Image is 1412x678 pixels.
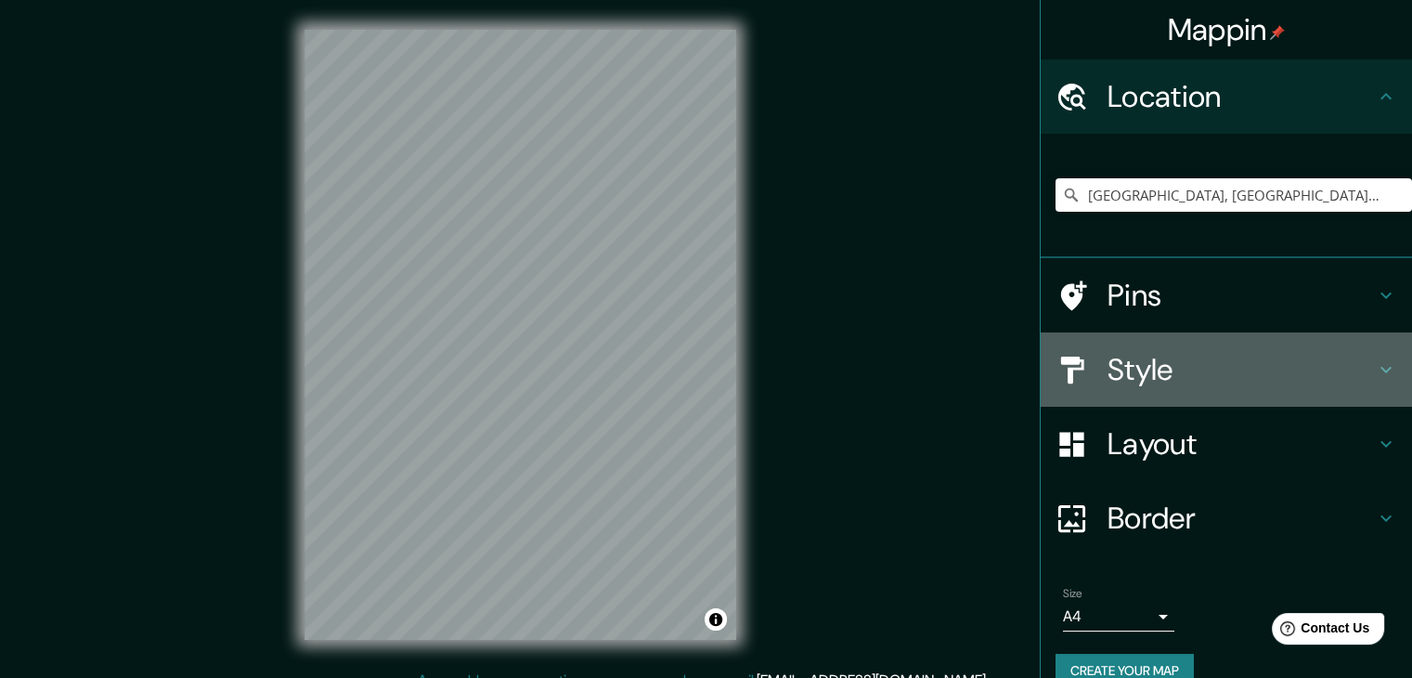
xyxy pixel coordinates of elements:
div: Pins [1041,258,1412,332]
img: pin-icon.png [1270,25,1285,40]
h4: Mappin [1168,11,1286,48]
div: Style [1041,332,1412,407]
input: Pick your city or area [1056,178,1412,212]
div: Layout [1041,407,1412,481]
div: Location [1041,59,1412,134]
h4: Layout [1108,425,1375,463]
h4: Pins [1108,277,1375,314]
h4: Border [1108,500,1375,537]
canvas: Map [304,30,736,640]
h4: Style [1108,351,1375,388]
div: A4 [1063,602,1174,632]
h4: Location [1108,78,1375,115]
button: Toggle attribution [705,608,727,631]
div: Border [1041,481,1412,555]
iframe: Help widget launcher [1247,606,1392,658]
label: Size [1063,586,1082,602]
